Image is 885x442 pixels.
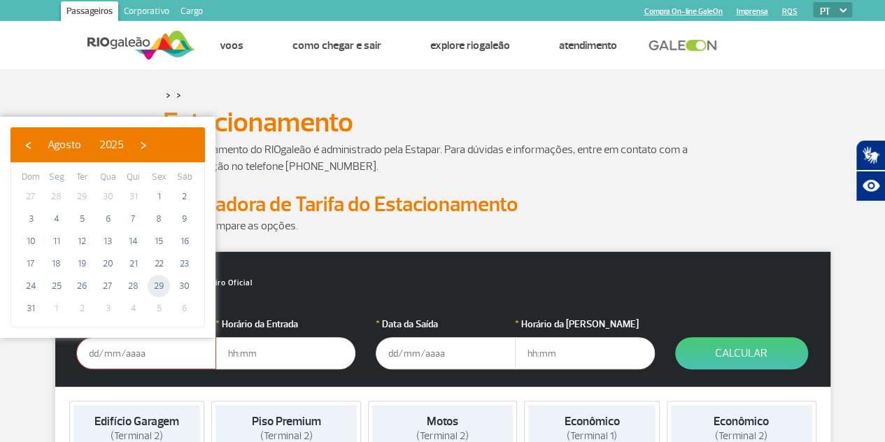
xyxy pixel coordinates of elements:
a: Compra On-line GaleOn [644,7,722,16]
a: Como chegar e sair [292,38,381,52]
a: Cargo [175,1,208,24]
p: Simule e compare as opções. [163,218,723,234]
span: 30 [97,185,119,208]
span: 11 [45,230,68,252]
strong: Edifício Garagem [94,414,179,429]
span: 1 [45,297,68,320]
div: Plugin de acessibilidade da Hand Talk. [856,140,885,201]
input: hh:mm [515,337,655,369]
strong: Piso Premium [251,414,320,429]
p: O estacionamento do RIOgaleão é administrado pela Estapar. Para dúvidas e informações, entre em c... [163,141,723,175]
span: 7 [122,208,145,230]
strong: Econômico [714,414,769,429]
span: 18 [45,252,68,275]
span: 4 [122,297,145,320]
a: Atendimento [559,38,617,52]
a: Corporativo [118,1,175,24]
span: 1 [148,185,170,208]
span: 20 [97,252,119,275]
input: dd/mm/aaaa [376,337,516,369]
a: > [176,87,181,103]
span: 26 [71,275,93,297]
span: 28 [122,275,145,297]
span: 19 [71,252,93,275]
strong: Motos [427,414,458,429]
a: Passageiros [61,1,118,24]
span: 29 [148,275,170,297]
span: 22 [148,252,170,275]
span: 3 [20,208,42,230]
span: 17 [20,252,42,275]
span: 6 [97,208,119,230]
span: 13 [97,230,119,252]
th: weekday [18,170,44,185]
label: Horário da [PERSON_NAME] [515,317,655,331]
span: 28 [45,185,68,208]
span: 30 [174,275,196,297]
th: weekday [44,170,70,185]
span: 27 [20,185,42,208]
button: Agosto [38,134,90,155]
button: › [133,134,154,155]
th: weekday [95,170,121,185]
th: weekday [171,170,197,185]
button: Calcular [675,337,808,369]
span: 9 [174,208,196,230]
label: Data da Saída [376,317,516,331]
span: 5 [148,297,170,320]
span: 3 [97,297,119,320]
span: 29 [71,185,93,208]
button: Abrir recursos assistivos. [856,171,885,201]
span: 23 [174,252,196,275]
span: 24 [20,275,42,297]
span: 27 [97,275,119,297]
span: 6 [174,297,196,320]
span: 31 [20,297,42,320]
a: Explore RIOgaleão [430,38,510,52]
span: Parceiro Oficial [180,279,253,287]
span: 16 [174,230,196,252]
label: Horário da Entrada [215,317,355,331]
span: 2 [174,185,196,208]
strong: Econômico [565,414,620,429]
a: > [166,87,171,103]
a: RQS [781,7,797,16]
span: 4 [45,208,68,230]
button: Abrir tradutor de língua de sinais. [856,140,885,171]
span: 14 [122,230,145,252]
span: 15 [148,230,170,252]
span: 21 [122,252,145,275]
span: 10 [20,230,42,252]
th: weekday [69,170,95,185]
span: 25 [45,275,68,297]
h1: Estacionamento [163,110,723,134]
span: 2025 [99,138,124,152]
button: 2025 [90,134,133,155]
bs-datepicker-navigation-view: ​ ​ ​ [17,136,154,150]
span: Agosto [48,138,81,152]
span: 2 [71,297,93,320]
th: weekday [146,170,172,185]
button: ‹ [17,134,38,155]
span: 12 [71,230,93,252]
span: 31 [122,185,145,208]
span: 5 [71,208,93,230]
input: dd/mm/aaaa [76,337,216,369]
input: hh:mm [215,337,355,369]
a: Voos [220,38,243,52]
span: 8 [148,208,170,230]
th: weekday [120,170,146,185]
h2: Calculadora de Tarifa do Estacionamento [163,192,723,218]
a: Imprensa [736,7,767,16]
